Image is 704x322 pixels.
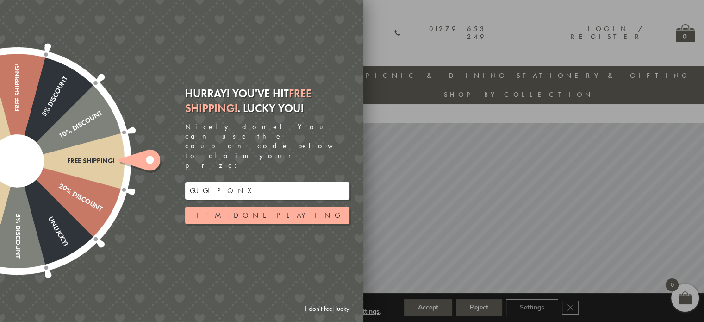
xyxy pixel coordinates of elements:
div: 5% Discount [13,161,21,259]
div: 20% Discount [15,158,103,213]
div: 10% Discount [15,109,103,164]
em: Free shipping! [185,86,312,115]
div: Free shipping! [18,157,115,165]
div: 5% Discount [14,75,69,163]
input: Your email [185,182,349,200]
div: Unlucky! [14,159,69,247]
button: I'm done playing [185,207,349,224]
div: Nicely done! You can use the coupon code below to claim your prize: [185,122,349,170]
div: Hurray! You've hit . Lucky you! [185,86,349,115]
a: I don't feel lucky [300,300,354,317]
div: Free shipping! [13,64,21,161]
